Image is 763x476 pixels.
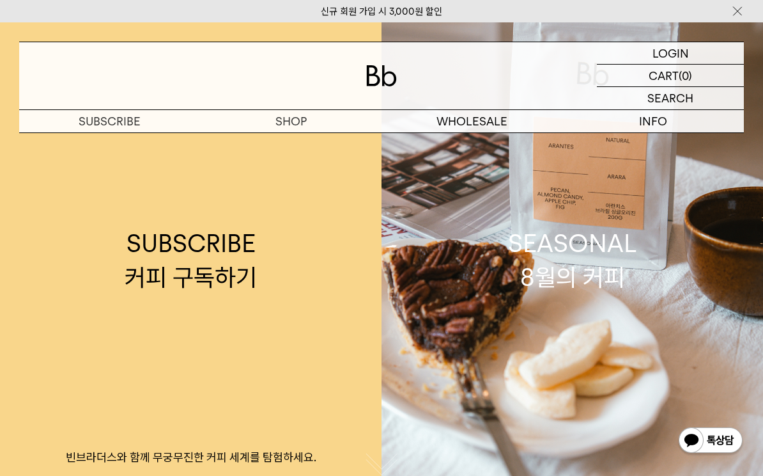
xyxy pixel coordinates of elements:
img: 로고 [366,65,397,86]
a: SHOP [201,110,382,132]
p: INFO [563,110,744,132]
p: LOGIN [652,42,689,64]
a: CART (0) [597,65,744,87]
img: 카카오톡 채널 1:1 채팅 버튼 [677,426,744,457]
a: SUBSCRIBE [19,110,201,132]
p: WHOLESALE [381,110,563,132]
div: SUBSCRIBE 커피 구독하기 [125,226,257,294]
p: (0) [679,65,692,86]
a: LOGIN [597,42,744,65]
div: SEASONAL 8월의 커피 [508,226,637,294]
p: CART [649,65,679,86]
p: SEARCH [647,87,693,109]
a: 신규 회원 가입 시 3,000원 할인 [321,6,442,17]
